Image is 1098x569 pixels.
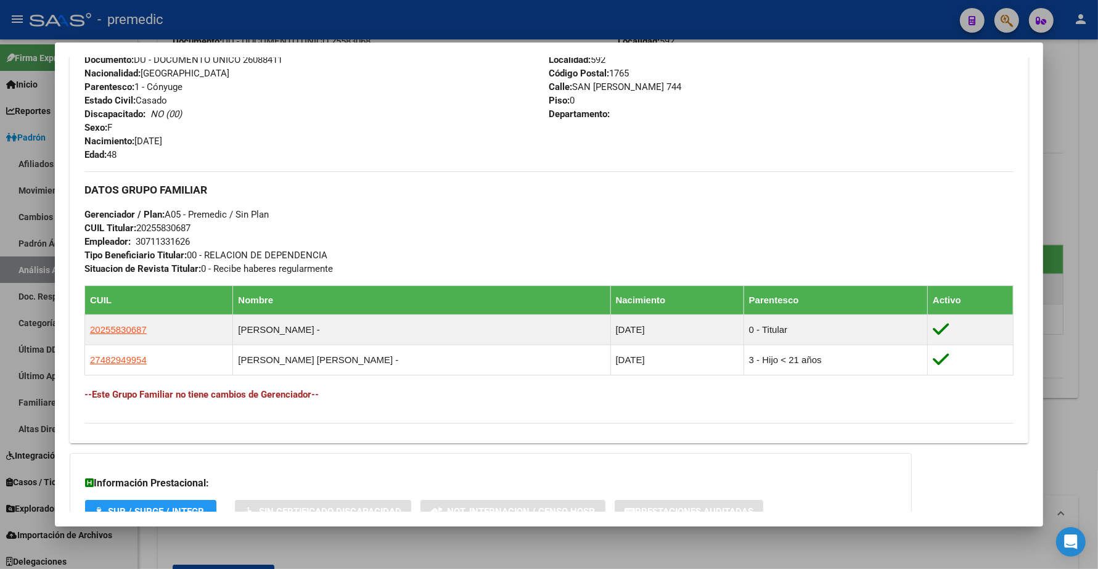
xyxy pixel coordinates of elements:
div: 30711331626 [136,235,190,248]
span: 20255830687 [90,324,147,335]
strong: Código Postal: [549,68,609,79]
span: [GEOGRAPHIC_DATA] [84,68,229,79]
span: 20255830687 [84,223,191,234]
span: Sin Certificado Discapacidad [259,506,401,517]
span: 0 - Recibe haberes regularmente [84,263,333,274]
th: Activo [928,285,1014,314]
strong: Nacimiento: [84,136,134,147]
strong: Tipo Beneficiario Titular: [84,250,187,261]
span: A05 - Premedic / Sin Plan [84,209,269,220]
strong: Localidad: [549,54,591,65]
span: Casado [84,95,167,106]
button: Prestaciones Auditadas [615,500,763,523]
td: [DATE] [610,345,744,375]
th: Parentesco [744,285,927,314]
strong: Nacionalidad: [84,68,141,79]
button: SUR / SURGE / INTEGR. [85,500,216,523]
span: 48 [84,149,117,160]
strong: CUIL Titular: [84,223,136,234]
span: DU - DOCUMENTO UNICO 26088411 [84,54,282,65]
span: F [84,122,112,133]
strong: Edad: [84,149,107,160]
td: [PERSON_NAME] [PERSON_NAME] - [233,345,610,375]
td: 0 - Titular [744,314,927,345]
td: 3 - Hijo < 21 años [744,345,927,375]
span: SAN [PERSON_NAME] 744 [549,81,681,92]
span: 0 [549,95,575,106]
button: Sin Certificado Discapacidad [235,500,411,523]
strong: Gerenciador / Plan: [84,209,165,220]
span: 1 - Cónyuge [84,81,182,92]
span: 00 - RELACION DE DEPENDENCIA [84,250,327,261]
span: Not. Internacion / Censo Hosp. [447,506,596,517]
strong: Situacion de Revista Titular: [84,263,201,274]
span: Prestaciones Auditadas [635,506,753,517]
strong: Sexo: [84,122,107,133]
span: 1765 [549,68,629,79]
strong: Piso: [549,95,570,106]
strong: Discapacitado: [84,108,145,120]
strong: Departamento: [549,108,610,120]
strong: Parentesco: [84,81,134,92]
th: CUIL [85,285,233,314]
h3: Información Prestacional: [85,476,896,491]
td: [PERSON_NAME] - [233,314,610,345]
strong: Calle: [549,81,572,92]
span: 27482949954 [90,354,147,365]
h4: --Este Grupo Familiar no tiene cambios de Gerenciador-- [84,388,1014,401]
span: SUR / SURGE / INTEGR. [108,506,207,517]
th: Nombre [233,285,610,314]
td: [DATE] [610,314,744,345]
strong: Documento: [84,54,134,65]
div: Open Intercom Messenger [1056,527,1086,557]
i: NO (00) [150,108,182,120]
span: [DATE] [84,136,162,147]
button: Not. Internacion / Censo Hosp. [420,500,605,523]
span: 592 [549,54,605,65]
strong: Estado Civil: [84,95,136,106]
h3: DATOS GRUPO FAMILIAR [84,183,1014,197]
th: Nacimiento [610,285,744,314]
strong: Empleador: [84,236,131,247]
